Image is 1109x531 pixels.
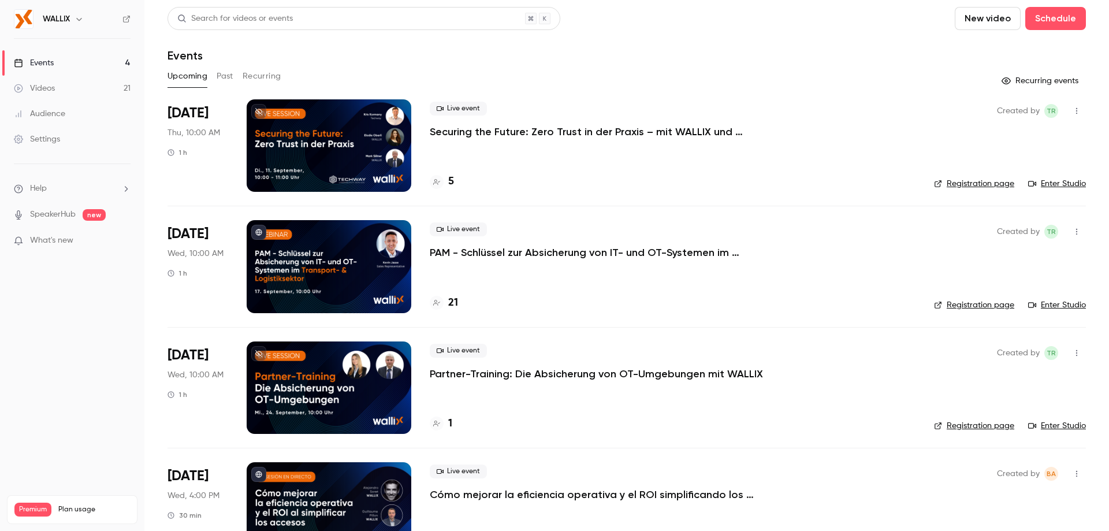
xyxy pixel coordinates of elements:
[168,220,228,313] div: Sep 17 Wed, 10:00 AM (Europe/Paris)
[1047,104,1056,118] span: TR
[14,83,55,94] div: Videos
[14,503,51,517] span: Premium
[168,369,224,381] span: Wed, 10:00 AM
[168,490,219,502] span: Wed, 4:00 PM
[177,13,293,25] div: Search for videos or events
[168,127,220,139] span: Thu, 10:00 AM
[14,108,65,120] div: Audience
[448,416,452,432] h4: 1
[14,133,60,145] div: Settings
[1047,225,1056,239] span: TR
[1047,467,1056,481] span: BA
[30,209,76,221] a: SpeakerHub
[117,236,131,246] iframe: Noticeable Trigger
[997,467,1040,481] span: Created by
[168,148,187,157] div: 1 h
[1028,299,1086,311] a: Enter Studio
[997,104,1040,118] span: Created by
[1044,467,1058,481] span: Bea Andres
[1025,7,1086,30] button: Schedule
[1044,225,1058,239] span: Thomas Reinhard
[168,390,187,399] div: 1 h
[430,416,452,432] a: 1
[168,269,187,278] div: 1 h
[934,178,1014,190] a: Registration page
[934,420,1014,432] a: Registration page
[1047,346,1056,360] span: TR
[14,183,131,195] li: help-dropdown-opener
[997,225,1040,239] span: Created by
[1044,346,1058,360] span: Thomas Reinhard
[168,99,228,192] div: Sep 11 Thu, 10:00 AM (Europe/Paris)
[448,295,458,311] h4: 21
[430,174,454,190] a: 5
[168,467,209,485] span: [DATE]
[30,183,47,195] span: Help
[430,102,487,116] span: Live event
[934,299,1014,311] a: Registration page
[448,174,454,190] h4: 5
[14,57,54,69] div: Events
[1028,178,1086,190] a: Enter Studio
[168,248,224,259] span: Wed, 10:00 AM
[30,235,73,247] span: What's new
[168,104,209,122] span: [DATE]
[430,222,487,236] span: Live event
[430,344,487,358] span: Live event
[168,225,209,243] span: [DATE]
[430,246,776,259] a: PAM - Schlüssel zur Absicherung von IT- und OT-Systemen im Transport- & Logistiksektor
[243,67,281,86] button: Recurring
[14,10,33,28] img: WALLIX
[430,125,776,139] a: Securing the Future: Zero Trust in der Praxis – mit WALLIX und Techway
[168,346,209,365] span: [DATE]
[168,67,207,86] button: Upcoming
[168,49,203,62] h1: Events
[83,209,106,221] span: new
[430,488,776,502] a: Cómo mejorar la eficiencia operativa y el ROI simplificando los accesos
[1028,420,1086,432] a: Enter Studio
[997,346,1040,360] span: Created by
[430,367,763,381] a: Partner-Training: Die Absicherung von OT-Umgebungen mit WALLIX
[217,67,233,86] button: Past
[430,465,487,478] span: Live event
[996,72,1086,90] button: Recurring events
[168,511,202,520] div: 30 min
[58,505,130,514] span: Plan usage
[955,7,1021,30] button: New video
[168,341,228,434] div: Sep 24 Wed, 10:00 AM (Europe/Paris)
[1044,104,1058,118] span: Thomas Reinhard
[43,13,70,25] h6: WALLIX
[430,295,458,311] a: 21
